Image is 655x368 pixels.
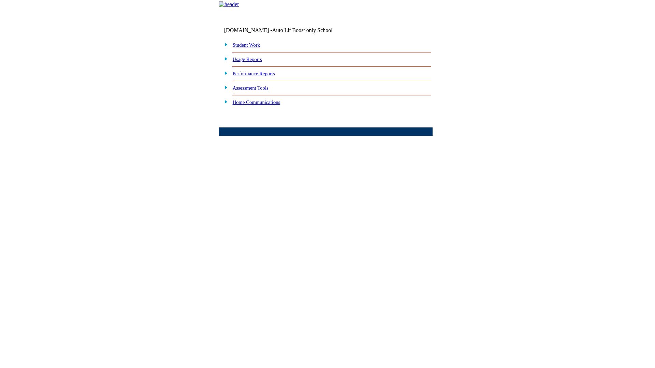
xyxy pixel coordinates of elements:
[233,71,275,76] a: Performance Reports
[233,99,280,105] a: Home Communications
[221,56,228,62] img: plus.gif
[272,27,333,33] nobr: Auto Lit Boost only School
[221,70,228,76] img: plus.gif
[233,57,262,62] a: Usage Reports
[224,27,350,33] td: [DOMAIN_NAME] -
[221,84,228,90] img: plus.gif
[233,85,268,91] a: Assessment Tools
[233,42,260,48] a: Student Work
[221,41,228,47] img: plus.gif
[219,1,239,7] img: header
[221,98,228,105] img: plus.gif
